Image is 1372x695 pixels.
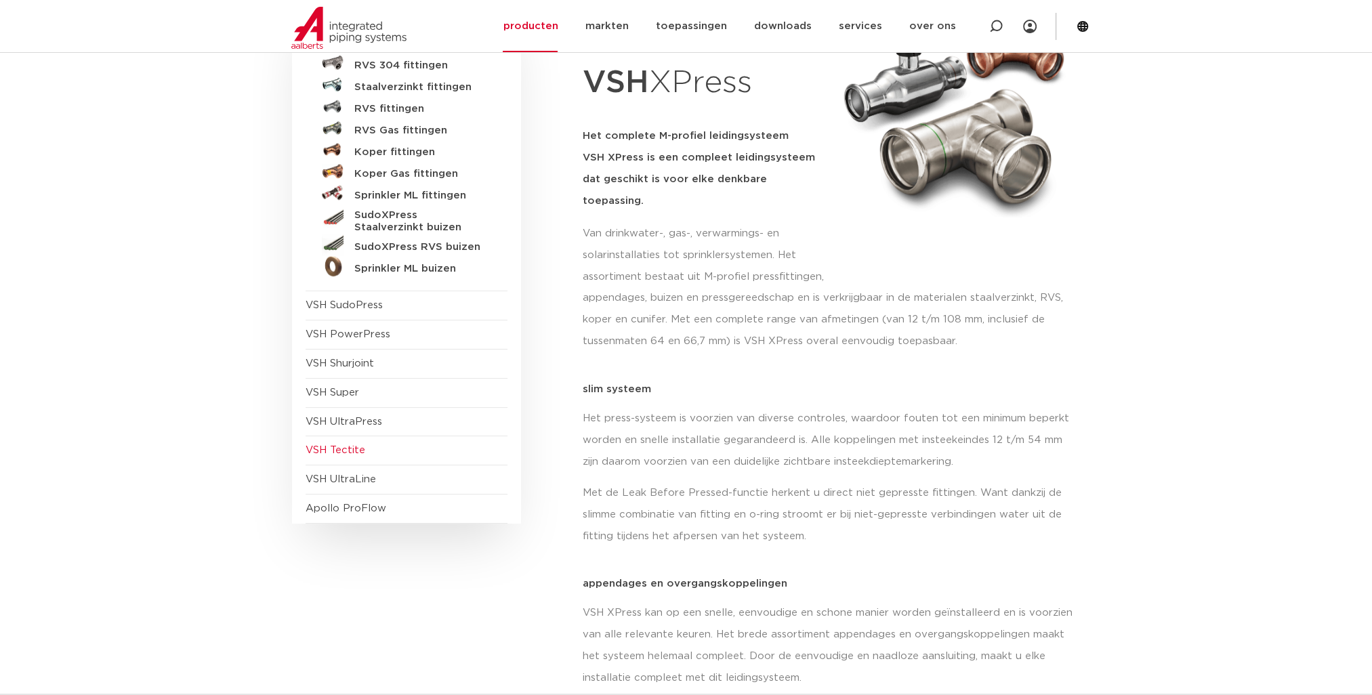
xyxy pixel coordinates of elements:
h5: Het complete M-profiel leidingsysteem VSH XPress is een compleet leidingsysteem dat geschikt is v... [583,125,828,212]
a: RVS Gas fittingen [306,117,507,139]
p: Het press-systeem is voorzien van diverse controles, waardoor fouten tot een minimum beperkt word... [583,408,1081,473]
p: appendages, buizen en pressgereedschap en is verkrijgbaar in de materialen staalverzinkt, RVS, ko... [583,287,1081,352]
a: VSH UltraLine [306,474,376,484]
a: SudoXPress Staalverzinkt buizen [306,204,507,234]
h5: RVS Gas fittingen [354,125,488,137]
a: VSH SudoPress [306,300,383,310]
h1: XPress [583,57,828,109]
a: RVS 304 fittingen [306,52,507,74]
a: RVS fittingen [306,96,507,117]
h5: RVS 304 fittingen [354,60,488,72]
p: VSH XPress kan op een snelle, eenvoudige en schone manier worden geïnstalleerd en is voorzien van... [583,602,1081,689]
a: Apollo ProFlow [306,503,386,513]
a: Staalverzinkt fittingen [306,74,507,96]
a: Koper fittingen [306,139,507,161]
a: VSH Shurjoint [306,358,374,368]
a: VSH Super [306,387,359,398]
strong: VSH [583,67,649,98]
p: Van drinkwater-, gas-, verwarmings- en solarinstallaties tot sprinklersystemen. Het assortiment b... [583,223,828,288]
a: Sprinkler ML fittingen [306,182,507,204]
h5: RVS fittingen [354,103,488,115]
h5: SudoXPress RVS buizen [354,241,488,253]
h5: Sprinkler ML buizen [354,263,488,275]
a: Sprinkler ML buizen [306,255,507,277]
a: SudoXPress RVS buizen [306,234,507,255]
p: appendages en overgangskoppelingen [583,578,1081,589]
p: slim systeem [583,384,1081,394]
a: VSH UltraPress [306,417,382,427]
h5: Staalverzinkt fittingen [354,81,488,93]
p: Met de Leak Before Pressed-functie herkent u direct niet gepresste fittingen. Want dankzij de sli... [583,482,1081,547]
h5: Koper fittingen [354,146,488,159]
h5: SudoXPress Staalverzinkt buizen [354,209,488,234]
a: VSH PowerPress [306,329,390,339]
a: VSH Tectite [306,445,365,455]
h5: Sprinkler ML fittingen [354,190,488,202]
h5: Koper Gas fittingen [354,168,488,180]
a: Koper Gas fittingen [306,161,507,182]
